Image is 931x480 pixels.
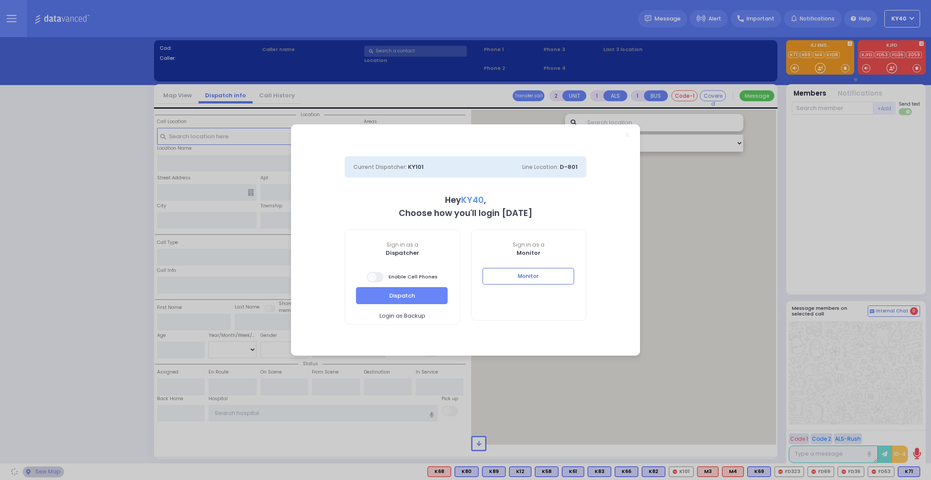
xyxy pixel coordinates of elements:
[345,241,460,249] span: Sign in as a
[517,249,541,257] b: Monitor
[483,268,574,285] button: Monitor
[356,287,448,304] button: Dispatch
[445,194,486,206] b: Hey ,
[386,249,419,257] b: Dispatcher
[625,133,630,137] a: Close
[560,163,578,171] span: D-801
[399,207,532,219] b: Choose how you'll login [DATE]
[472,241,586,249] span: Sign in as a
[367,271,438,283] span: Enable Cell Phones
[380,312,425,320] span: Login as Backup
[522,163,558,171] span: Line Location:
[353,163,407,171] span: Current Dispatcher:
[408,163,424,171] span: KY101
[461,194,484,206] span: KY40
